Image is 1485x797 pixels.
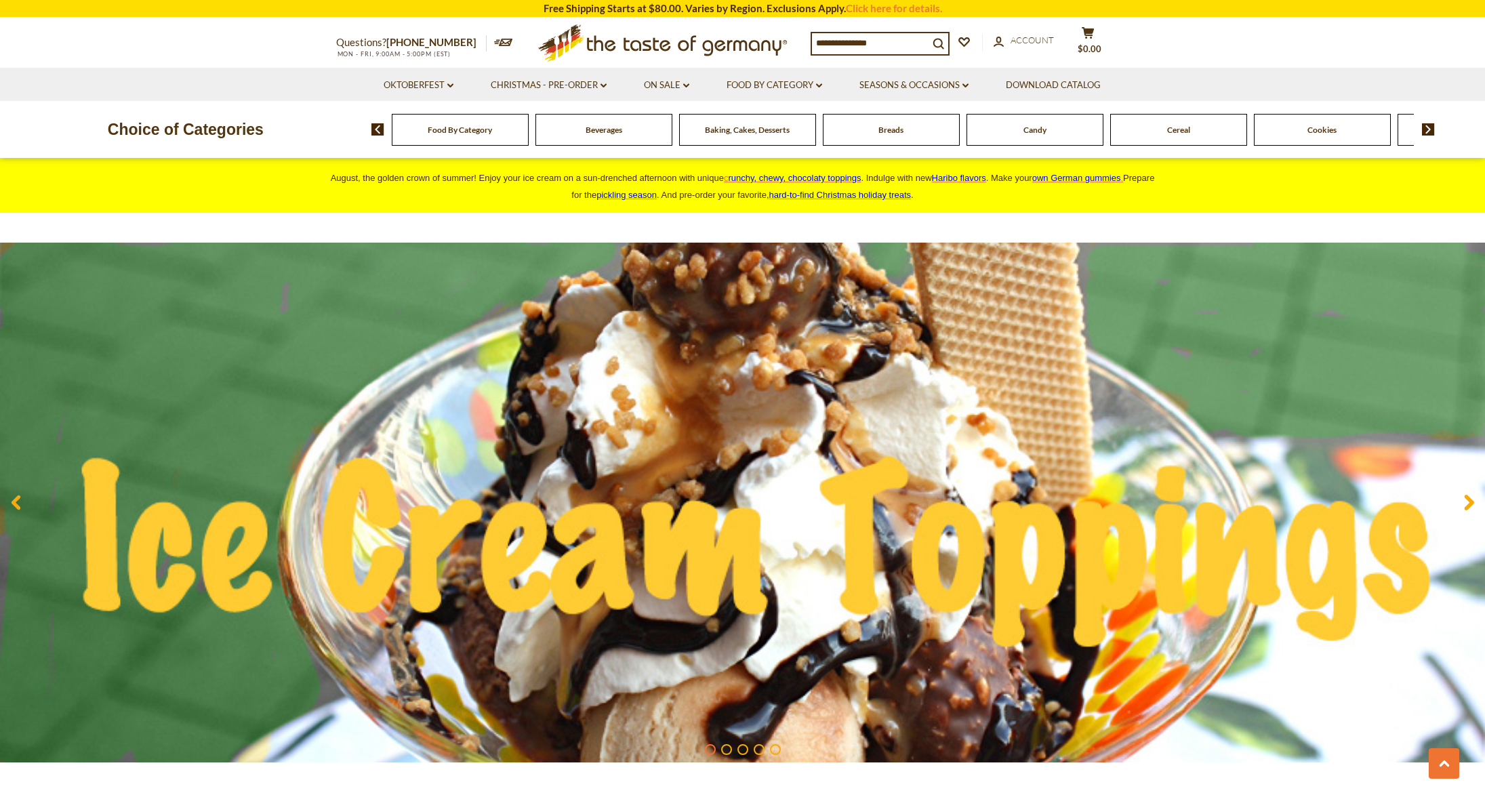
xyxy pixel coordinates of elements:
a: Christmas - PRE-ORDER [491,78,607,93]
a: On Sale [644,78,689,93]
a: Food By Category [727,78,822,93]
span: Account [1011,35,1054,45]
span: own German gummies [1032,173,1121,183]
a: [PHONE_NUMBER] [386,36,476,48]
a: Beverages [586,125,622,135]
img: next arrow [1422,123,1435,136]
a: Baking, Cakes, Desserts [705,125,790,135]
a: Seasons & Occasions [859,78,969,93]
a: Cereal [1167,125,1190,135]
img: previous arrow [371,123,384,136]
a: crunchy, chewy, chocolaty toppings [724,173,861,183]
a: Account [994,33,1054,48]
a: Oktoberfest [384,78,453,93]
span: $0.00 [1078,43,1101,54]
a: Candy [1023,125,1046,135]
a: Breads [878,125,903,135]
a: Click here for details. [846,2,942,14]
a: Haribo flavors [932,173,986,183]
span: runchy, chewy, chocolaty toppings [728,173,861,183]
button: $0.00 [1068,26,1109,60]
a: Food By Category [428,125,492,135]
p: Questions? [336,34,487,52]
a: Cookies [1307,125,1337,135]
span: August, the golden crown of summer! Enjoy your ice cream on a sun-drenched afternoon with unique ... [331,173,1155,200]
a: Download Catalog [1006,78,1101,93]
a: own German gummies. [1032,173,1123,183]
span: . [769,190,914,200]
a: pickling season [596,190,657,200]
span: MON - FRI, 9:00AM - 5:00PM (EST) [336,50,451,58]
a: hard-to-find Christmas holiday treats [769,190,912,200]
